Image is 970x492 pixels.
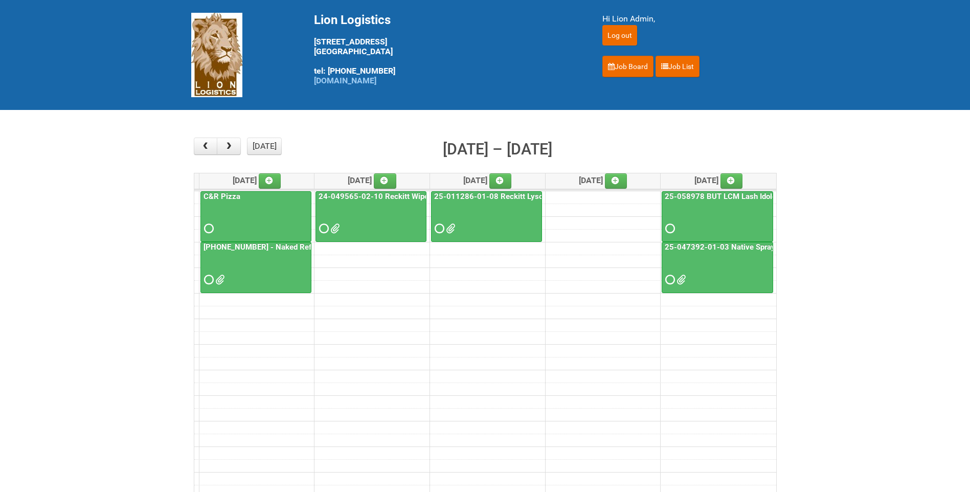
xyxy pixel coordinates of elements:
[314,13,577,85] div: [STREET_ADDRESS] [GEOGRAPHIC_DATA] tel: [PHONE_NUMBER]
[676,276,684,283] span: 25-047392-01-03 - MDN.xlsx 25-047392-01-03 JNF.DOC
[330,225,337,232] span: 24-049565-02-10 - MDN 2.xlsx 24-049565-02-10 - JNF.DOC 24-049565-02-10 - MDN.xlsx
[662,242,773,293] a: 25-047392-01-03 Native Spray Rapid Response
[656,56,700,77] a: Job List
[446,225,453,232] span: 25-011286-01 - MDN.xlsx 25-011286-01-08 - JNF.DOC
[348,175,396,185] span: [DATE]
[215,276,222,283] span: MDN - 25-055556-01.xlsx JNF - 25-055556-01.doc
[431,191,542,242] a: 25-011286-01-08 Reckitt Lysol Laundry Scented
[694,175,743,185] span: [DATE]
[435,225,442,232] span: Requested
[579,175,627,185] span: [DATE]
[247,138,282,155] button: [DATE]
[317,192,492,201] a: 24-049565-02-10 Reckitt Wipes HUT Stages 1-3
[602,56,653,77] a: Job Board
[233,175,281,185] span: [DATE]
[314,13,391,27] span: Lion Logistics
[602,25,637,46] input: Log out
[191,50,242,59] a: Lion Logistics
[663,192,820,201] a: 25-058978 BUT LCM Lash Idole US / Retest
[315,191,426,242] a: 24-049565-02-10 Reckitt Wipes HUT Stages 1-3
[319,225,326,232] span: Requested
[463,175,512,185] span: [DATE]
[443,138,552,161] h2: [DATE] – [DATE]
[200,242,311,293] a: [PHONE_NUMBER] - Naked Reformulation
[665,276,672,283] span: Requested
[204,276,211,283] span: Requested
[489,173,512,189] a: Add an event
[662,191,773,242] a: 25-058978 BUT LCM Lash Idole US / Retest
[665,225,672,232] span: Requested
[191,13,242,97] img: Lion Logistics
[314,76,376,85] a: [DOMAIN_NAME]
[602,13,779,25] div: Hi Lion Admin,
[204,225,211,232] span: Requested
[200,191,311,242] a: C&R Pizza
[605,173,627,189] a: Add an event
[432,192,606,201] a: 25-011286-01-08 Reckitt Lysol Laundry Scented
[259,173,281,189] a: Add an event
[201,242,350,252] a: [PHONE_NUMBER] - Naked Reformulation
[374,173,396,189] a: Add an event
[720,173,743,189] a: Add an event
[201,192,242,201] a: C&R Pizza
[663,242,834,252] a: 25-047392-01-03 Native Spray Rapid Response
